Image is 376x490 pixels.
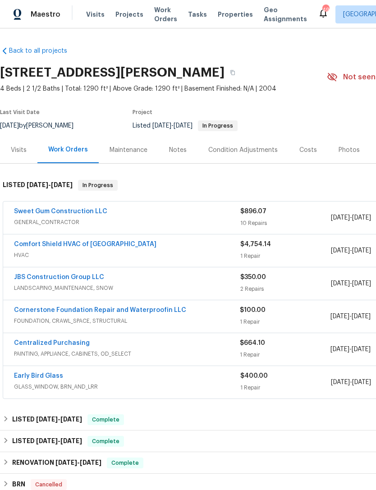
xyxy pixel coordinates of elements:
span: $896.07 [240,208,266,215]
span: - [36,438,82,444]
span: FOUNDATION, CRAWL_SPACE, STRUCTURAL [14,316,240,325]
span: [DATE] [352,215,371,221]
div: Notes [169,146,187,155]
span: [DATE] [51,182,73,188]
span: - [331,378,371,387]
span: Projects [115,10,143,19]
span: [DATE] [330,313,349,320]
span: GENERAL_CONTRACTOR [14,218,240,227]
h6: RENOVATION [12,458,101,468]
span: [DATE] [352,280,371,287]
div: Costs [299,146,317,155]
span: In Progress [199,123,237,128]
span: $400.00 [240,373,268,379]
span: Cancelled [32,480,66,489]
span: [DATE] [36,416,58,422]
span: Complete [108,458,142,467]
span: Project [133,110,152,115]
span: - [27,182,73,188]
span: [DATE] [152,123,171,129]
a: Sweet Gum Construction LLC [14,208,107,215]
span: Geo Assignments [264,5,307,23]
span: [DATE] [352,247,371,254]
span: [DATE] [55,459,77,466]
div: 1 Repair [240,317,330,326]
a: Cornerstone Foundation Repair and Waterproofin LLC [14,307,186,313]
span: Tasks [188,11,207,18]
span: - [331,246,371,255]
span: Visits [86,10,105,19]
h6: LISTED [12,414,82,425]
span: [DATE] [80,459,101,466]
a: JBS Construction Group LLC [14,274,104,280]
span: [DATE] [352,313,371,320]
span: - [152,123,193,129]
span: In Progress [79,181,117,190]
span: - [331,213,371,222]
div: 1 Repair [240,252,331,261]
span: - [330,345,371,354]
span: Listed [133,123,238,129]
span: [DATE] [331,280,350,287]
span: [DATE] [331,247,350,254]
div: 1 Repair [240,383,331,392]
div: Maintenance [110,146,147,155]
span: - [36,416,82,422]
span: [DATE] [174,123,193,129]
h6: BRN [12,479,25,490]
h6: LISTED [3,180,73,191]
button: Copy Address [225,64,241,81]
div: Visits [11,146,27,155]
span: Maestro [31,10,60,19]
span: $350.00 [240,274,266,280]
div: 10 Repairs [240,219,331,228]
div: 1 Repair [240,350,330,359]
span: $100.00 [240,307,266,313]
span: [DATE] [352,346,371,353]
span: [DATE] [27,182,48,188]
a: Early Bird Glass [14,373,63,379]
span: PAINTING, APPLIANCE, CABINETS, OD_SELECT [14,349,240,358]
span: [DATE] [331,215,350,221]
span: $664.10 [240,340,265,346]
div: 49 [322,5,329,14]
a: Centralized Purchasing [14,340,90,346]
span: - [330,312,371,321]
div: Condition Adjustments [208,146,278,155]
div: Photos [339,146,360,155]
span: Complete [88,415,123,424]
span: Complete [88,437,123,446]
span: [DATE] [331,379,350,385]
h6: LISTED [12,436,82,447]
span: [DATE] [60,438,82,444]
span: - [55,459,101,466]
a: Comfort Shield HVAC of [GEOGRAPHIC_DATA] [14,241,156,247]
div: 2 Repairs [240,284,331,293]
span: - [331,279,371,288]
span: HVAC [14,251,240,260]
span: $4,754.14 [240,241,271,247]
span: GLASS_WINDOW, BRN_AND_LRR [14,382,240,391]
span: Work Orders [154,5,177,23]
span: [DATE] [60,416,82,422]
div: Work Orders [48,145,88,154]
span: [DATE] [36,438,58,444]
span: [DATE] [330,346,349,353]
span: [DATE] [352,379,371,385]
span: LANDSCAPING_MAINTENANCE, SNOW [14,284,240,293]
span: Properties [218,10,253,19]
